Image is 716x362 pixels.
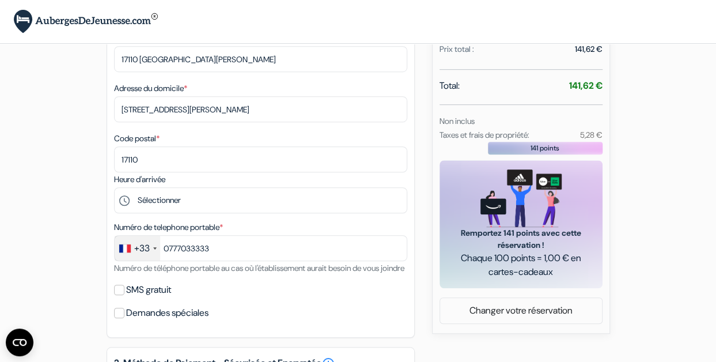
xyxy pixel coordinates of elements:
span: Total: [440,79,460,93]
input: 6 12 34 56 78 [114,235,407,261]
span: Remportez 141 points avec cette réservation ! [453,227,589,251]
div: +33 [134,242,150,255]
label: Numéro de telephone portable [114,221,223,233]
label: SMS gratuit [126,282,171,298]
a: Changer votre réservation [440,300,602,322]
div: France: +33 [115,236,160,261]
div: 141,62 € [575,43,603,55]
small: Taxes et frais de propriété: [440,130,529,140]
strong: 141,62 € [569,80,603,92]
small: Non inclus [440,116,475,126]
img: AubergesDeJeunesse.com [14,10,158,33]
small: 5,28 € [579,130,602,140]
img: gift_card_hero_new.png [480,169,562,228]
label: Adresse du domicile [114,82,187,95]
label: Code postal [114,133,160,145]
span: 141 points [531,143,559,153]
button: Ouvrir le widget CMP [6,329,33,356]
small: Numéro de téléphone portable au cas où l'établissement aurait besoin de vous joindre [114,263,404,273]
div: Prix total : [440,43,474,55]
span: Chaque 100 points = 1,00 € en cartes-cadeaux [453,251,589,279]
label: Heure d'arrivée [114,174,165,186]
label: Demandes spéciales [126,305,209,321]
